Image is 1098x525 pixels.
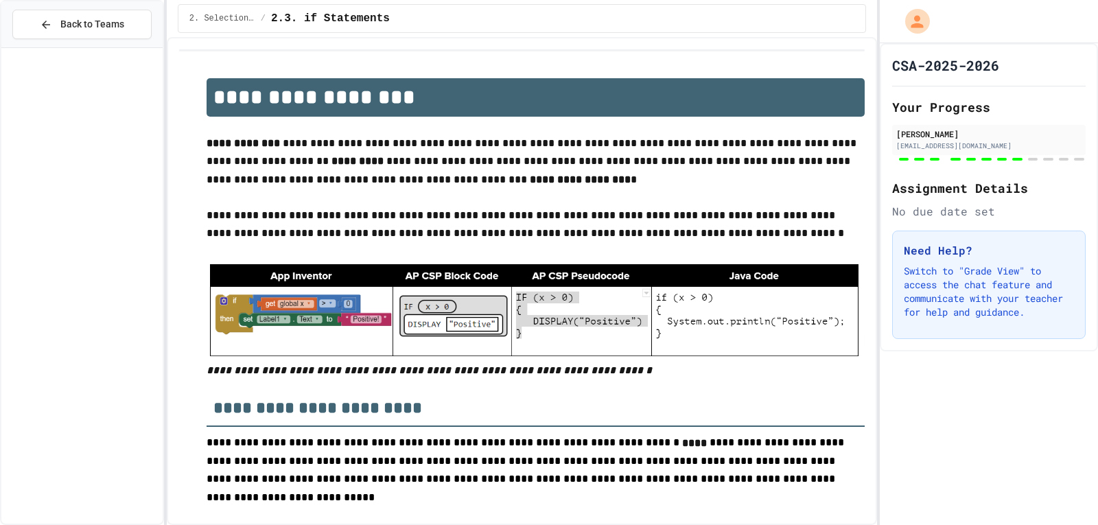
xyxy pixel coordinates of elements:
[892,178,1086,198] h2: Assignment Details
[261,13,266,24] span: /
[271,10,390,27] span: 2.3. if Statements
[892,56,999,75] h1: CSA-2025-2026
[891,5,933,37] div: My Account
[12,10,152,39] button: Back to Teams
[896,141,1082,151] div: [EMAIL_ADDRESS][DOMAIN_NAME]
[892,97,1086,117] h2: Your Progress
[904,242,1074,259] h3: Need Help?
[984,410,1084,469] iframe: chat widget
[189,13,255,24] span: 2. Selection and Iteration
[904,264,1074,319] p: Switch to "Grade View" to access the chat feature and communicate with your teacher for help and ...
[60,17,124,32] span: Back to Teams
[1040,470,1084,511] iframe: chat widget
[892,203,1086,220] div: No due date set
[896,128,1082,140] div: [PERSON_NAME]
